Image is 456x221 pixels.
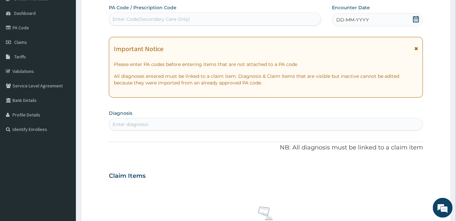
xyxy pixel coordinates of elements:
div: Enter Code(Secondary Care Only) [113,16,190,22]
h1: Important Notice [114,45,163,52]
span: DD-MM-YYYY [336,16,369,23]
label: Diagnosis [109,110,132,116]
span: We're online! [38,68,91,134]
div: Enter diagnosis [113,121,148,128]
p: Please enter PA codes before entering items that are not attached to a PA code [114,61,418,68]
div: Chat with us now [34,37,111,46]
span: Dashboard [14,10,36,16]
p: NB: All diagnosis must be linked to a claim item [109,143,423,152]
img: d_794563401_company_1708531726252_794563401 [12,33,27,49]
h3: Claim Items [109,173,146,180]
p: All diagnoses entered must be linked to a claim item. Diagnosis & Claim Items that are visible bu... [114,73,418,86]
span: Claims [14,39,27,45]
span: Tariffs [14,54,26,60]
label: Encounter Date [332,4,370,11]
textarea: Type your message and hit 'Enter' [3,149,126,173]
label: PA Code / Prescription Code [109,4,177,11]
div: Minimize live chat window [108,3,124,19]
